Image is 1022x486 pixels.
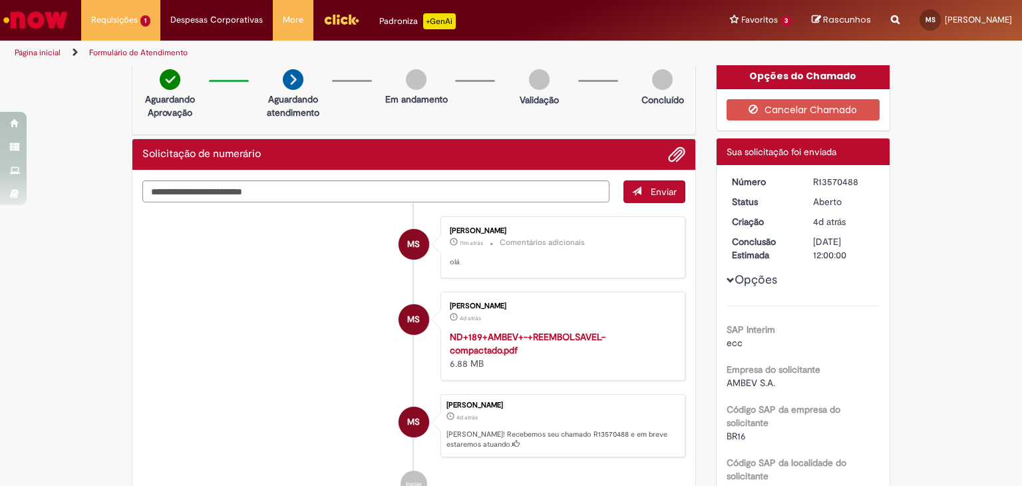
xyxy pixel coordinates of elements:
[727,146,836,158] span: Sua solicitação foi enviada
[170,13,263,27] span: Despesas Corporativas
[722,175,804,188] dt: Número
[10,41,671,65] ul: Trilhas de página
[283,69,303,90] img: arrow-next.png
[450,331,605,356] a: ND+189+AMBEV+-+REEMBOLSAVEL-compactado.pdf
[529,69,550,90] img: img-circle-grey.png
[727,403,840,429] b: Código SAP da empresa do solicitante
[813,216,846,228] span: 4d atrás
[450,227,671,235] div: [PERSON_NAME]
[323,9,359,29] img: click_logo_yellow_360x200.png
[399,304,429,335] div: Milena Morrone Silva
[138,93,202,119] p: Aguardando Aprovação
[722,215,804,228] dt: Criação
[727,324,775,336] b: SAP Interim
[812,14,871,27] a: Rascunhos
[813,235,875,262] div: [DATE] 12:00:00
[450,302,671,310] div: [PERSON_NAME]
[520,93,559,107] p: Validação
[456,413,478,421] span: 4d atrás
[406,69,426,90] img: img-circle-grey.png
[91,13,138,27] span: Requisições
[722,195,804,208] dt: Status
[407,228,420,260] span: MS
[727,457,846,482] b: Código SAP da localidade do solicitante
[727,430,746,442] span: BR16
[450,330,671,370] div: 6.88 MB
[407,406,420,438] span: MS
[926,15,936,24] span: MS
[15,47,61,58] a: Página inicial
[717,63,890,89] div: Opções do Chamado
[813,175,875,188] div: R13570488
[651,186,677,198] span: Enviar
[142,180,609,203] textarea: Digite sua mensagem aqui...
[652,69,673,90] img: img-circle-grey.png
[722,235,804,262] dt: Conclusão Estimada
[446,429,678,450] p: [PERSON_NAME]! Recebemos seu chamado R13570488 e em breve estaremos atuando.
[641,93,684,107] p: Concluído
[460,239,483,247] time: 29/09/2025 17:25:59
[460,314,481,322] time: 26/09/2025 12:50:21
[142,394,685,458] li: Milena Morrone Silva
[160,69,180,90] img: check-circle-green.png
[89,47,188,58] a: Formulário de Atendimento
[813,215,875,228] div: 26/09/2025 12:50:37
[456,413,478,421] time: 26/09/2025 12:50:37
[727,337,743,349] span: ecc
[450,257,671,268] p: olá
[423,13,456,29] p: +GenAi
[460,314,481,322] span: 4d atrás
[741,13,778,27] span: Favoritos
[399,229,429,260] div: Milena Morrone Silva
[1,7,70,33] img: ServiceNow
[283,13,303,27] span: More
[142,148,261,160] h2: Solicitação de numerário Histórico de tíquete
[385,93,448,106] p: Em andamento
[399,407,429,437] div: Milena Morrone Silva
[140,15,150,27] span: 1
[668,146,685,163] button: Adicionar anexos
[261,93,325,119] p: Aguardando atendimento
[813,195,875,208] div: Aberto
[623,180,685,203] button: Enviar
[780,15,792,27] span: 3
[460,239,483,247] span: 11m atrás
[727,377,775,389] span: AMBEV S.A.
[379,13,456,29] div: Padroniza
[727,364,820,375] b: Empresa do solicitante
[407,304,420,336] span: MS
[500,237,585,248] small: Comentários adicionais
[945,14,1012,25] span: [PERSON_NAME]
[823,13,871,26] span: Rascunhos
[727,99,880,121] button: Cancelar Chamado
[446,401,678,409] div: [PERSON_NAME]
